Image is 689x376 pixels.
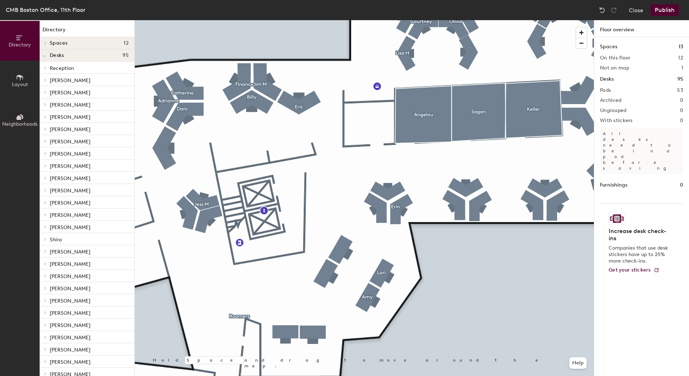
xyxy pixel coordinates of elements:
[50,40,68,46] span: Spaces
[50,151,90,157] span: [PERSON_NAME]
[680,181,683,189] h1: 0
[50,286,90,292] span: [PERSON_NAME]
[50,261,90,267] span: [PERSON_NAME]
[50,359,90,365] span: [PERSON_NAME]
[2,121,37,127] span: Neighborhoods
[50,224,90,230] span: [PERSON_NAME]
[50,237,62,243] span: Shira
[600,181,627,189] h1: Furnishings
[609,267,651,273] span: Get your stickers
[40,26,134,37] h1: Directory
[50,188,90,194] span: [PERSON_NAME]
[50,163,90,169] span: [PERSON_NAME]
[50,322,90,328] span: [PERSON_NAME]
[50,298,90,304] span: [PERSON_NAME]
[600,108,627,113] h2: Ungrouped
[50,273,90,279] span: [PERSON_NAME]
[600,43,617,51] h1: Spaces
[50,335,90,341] span: [PERSON_NAME]
[599,6,606,14] img: Undo
[677,88,683,93] h2: 53
[50,310,90,316] span: [PERSON_NAME]
[679,43,683,51] h1: 13
[650,4,679,16] button: Publish
[50,200,90,206] span: [PERSON_NAME]
[6,5,85,14] div: CMB Boston Office, 11th Floor
[50,347,90,353] span: [PERSON_NAME]
[600,98,621,103] h2: Archived
[600,128,683,174] p: All desks need to be in a pod before saving
[678,55,683,61] h2: 12
[50,212,90,218] span: [PERSON_NAME]
[123,53,129,58] span: 95
[600,75,614,83] h1: Desks
[50,102,90,108] span: [PERSON_NAME]
[12,81,28,88] span: Layout
[680,98,683,103] h2: 0
[609,267,659,273] a: Get your stickers
[681,65,683,71] h2: 1
[609,228,670,242] h4: Increase desk check-ins
[594,20,689,37] h1: Floor overview
[50,90,90,96] span: [PERSON_NAME]
[50,249,90,255] span: [PERSON_NAME]
[50,65,74,71] span: Reception
[680,118,683,124] h2: 0
[9,42,31,48] span: Directory
[610,6,617,14] img: Redo
[50,114,90,120] span: [PERSON_NAME]
[677,75,683,83] h1: 95
[600,65,629,71] h2: Not on map
[569,357,587,369] button: Help
[609,245,670,264] p: Companies that use desk stickers have up to 25% more check-ins.
[600,118,633,124] h2: With stickers
[50,139,90,145] span: [PERSON_NAME]
[50,53,64,58] span: Desks
[600,88,611,93] h2: Pods
[600,55,631,61] h2: On this floor
[50,126,90,133] span: [PERSON_NAME]
[609,212,625,225] img: Sticker logo
[680,108,683,113] h2: 0
[50,77,90,84] span: [PERSON_NAME]
[124,40,129,46] span: 12
[629,4,643,16] button: Close
[50,175,90,182] span: [PERSON_NAME]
